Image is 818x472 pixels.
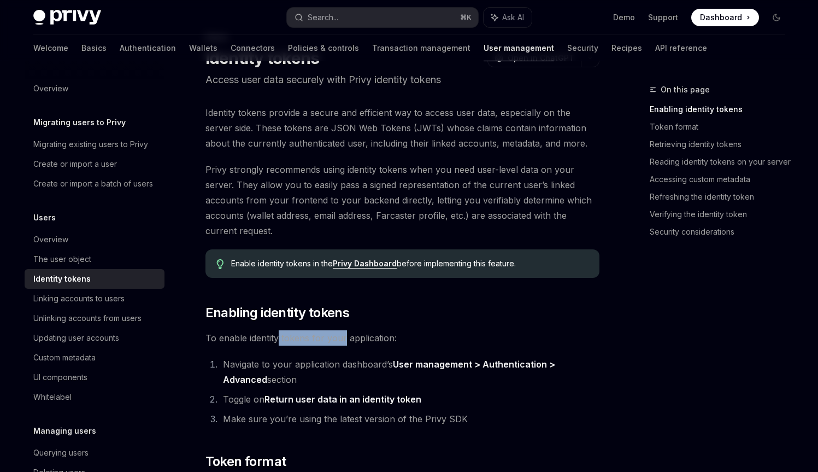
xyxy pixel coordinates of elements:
span: Identity tokens provide a secure and efficient way to access user data, especially on the server ... [205,105,599,151]
div: Create or import a user [33,158,117,171]
span: Token format [205,453,286,470]
a: Migrating existing users to Privy [25,135,164,154]
span: Enable identity tokens in the before implementing this feature. [231,258,588,269]
div: Unlinking accounts from users [33,312,142,325]
div: Search... [308,11,338,24]
span: Ask AI [502,12,524,23]
a: User management [484,35,554,61]
a: Privy Dashboard [333,259,397,269]
span: Dashboard [700,12,742,23]
img: dark logo [33,10,101,25]
a: Support [648,12,678,23]
li: Toggle on [220,392,599,407]
h5: Users [33,211,56,224]
a: Dashboard [691,9,759,26]
a: Verifying the identity token [650,206,794,223]
a: Wallets [189,35,217,61]
a: API reference [655,35,707,61]
a: Security [567,35,598,61]
a: Identity tokens [25,269,164,289]
p: Access user data securely with Privy identity tokens [205,72,599,88]
button: Toggle dark mode [768,9,785,26]
a: Create or import a user [25,154,164,174]
a: Connectors [231,35,275,61]
a: Transaction management [372,35,470,61]
a: Accessing custom metadata [650,171,794,188]
div: Identity tokens [33,272,91,285]
a: Policies & controls [288,35,359,61]
a: Enabling identity tokens [650,101,794,118]
a: Refreshing the identity token [650,188,794,206]
span: Privy strongly recommends using identity tokens when you need user-level data on your server. The... [205,162,599,238]
span: ⌘ K [460,13,472,22]
span: On this page [661,83,710,96]
div: Overview [33,82,68,95]
button: Search...⌘K [287,8,478,27]
a: Retrieving identity tokens [650,136,794,153]
div: Migrating existing users to Privy [33,138,148,151]
a: Authentication [120,35,176,61]
div: UI components [33,371,87,384]
a: Unlinking accounts from users [25,308,164,328]
div: Updating user accounts [33,331,119,345]
a: Whitelabel [25,387,164,407]
a: Token format [650,118,794,136]
a: Overview [25,230,164,249]
a: Recipes [611,35,642,61]
li: Navigate to your application dashboard’s section [220,357,599,387]
div: Overview [33,233,68,246]
a: Querying users [25,443,164,463]
a: Security considerations [650,223,794,241]
div: Create or import a batch of users [33,177,153,190]
a: Updating user accounts [25,328,164,348]
div: Custom metadata [33,351,96,364]
svg: Tip [216,259,224,269]
a: The user object [25,249,164,269]
a: Welcome [33,35,68,61]
span: Enabling identity tokens [205,304,350,322]
a: Linking accounts to users [25,289,164,308]
a: Custom metadata [25,348,164,368]
h5: Migrating users to Privy [33,116,126,129]
li: Make sure you’re using the latest version of the Privy SDK [220,411,599,427]
button: Ask AI [484,8,532,27]
a: Basics [81,35,107,61]
a: Reading identity tokens on your server [650,153,794,171]
div: Querying users [33,446,89,459]
span: To enable identity tokens for your application: [205,330,599,346]
a: Create or import a batch of users [25,174,164,194]
a: Overview [25,79,164,98]
a: Demo [613,12,635,23]
h5: Managing users [33,424,96,438]
div: Linking accounts to users [33,292,125,305]
strong: Return user data in an identity token [264,394,421,405]
a: UI components [25,368,164,387]
div: The user object [33,253,91,266]
div: Whitelabel [33,391,72,404]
